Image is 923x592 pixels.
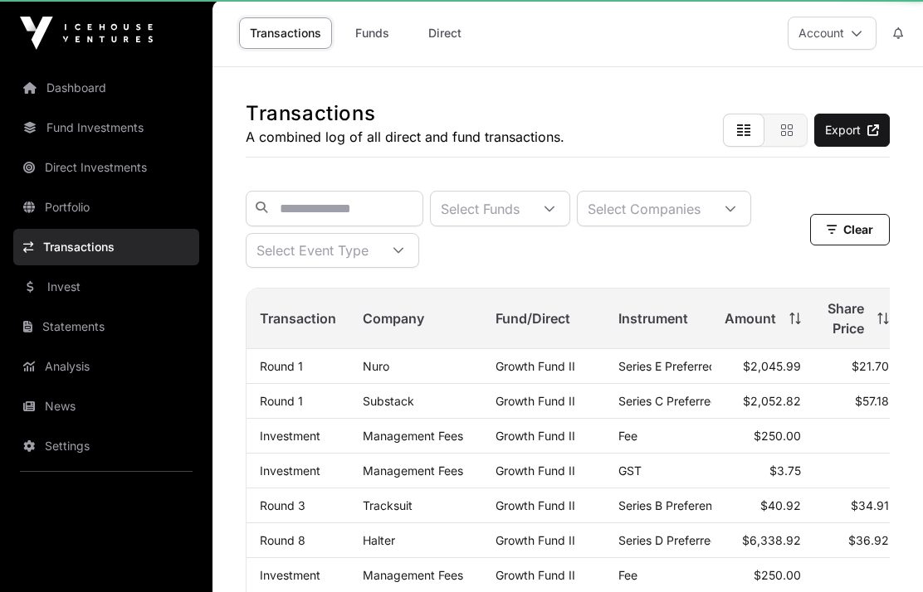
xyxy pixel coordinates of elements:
[13,109,199,146] a: Fund Investments
[13,149,199,186] a: Direct Investments
[711,384,814,419] td: $2,052.82
[363,498,413,512] a: Tracksuit
[496,429,575,443] a: Growth Fund II
[618,359,751,373] span: Series E Preferred Stock
[247,234,378,267] div: Select Event Type
[855,394,889,408] span: $57.18
[260,463,320,478] a: Investment
[13,269,199,305] a: Invest
[496,568,575,582] a: Growth Fund II
[711,488,814,523] td: $40.92
[618,394,753,408] span: Series C Preferred Stock
[496,533,575,547] a: Growth Fund II
[13,388,199,425] a: News
[618,308,688,328] span: Instrument
[496,394,575,408] a: Growth Fund II
[13,189,199,226] a: Portfolio
[618,463,642,478] span: GST
[618,533,753,547] span: Series D Preferred Stock
[496,308,570,328] span: Fund/Direct
[260,533,305,547] a: Round 8
[363,394,414,408] a: Substack
[260,394,303,408] a: Round 1
[246,127,564,147] p: A combined log of all direct and fund transactions.
[810,214,890,245] button: Clear
[496,498,575,512] a: Growth Fund II
[260,498,305,512] a: Round 3
[363,308,424,328] span: Company
[618,568,637,582] span: Fee
[13,70,199,106] a: Dashboard
[578,192,711,226] div: Select Companies
[363,429,469,443] p: Management Fees
[496,463,575,478] a: Growth Fund II
[852,359,889,373] span: $21.70
[851,498,889,512] span: $34.91
[711,349,814,384] td: $2,045.99
[431,192,530,226] div: Select Funds
[711,419,814,454] td: $250.00
[711,454,814,488] td: $3.75
[814,114,890,147] a: Export
[363,463,469,478] p: Management Fees
[260,359,303,373] a: Round 1
[412,17,478,49] a: Direct
[13,308,199,345] a: Statements
[840,512,923,592] iframe: Chat Widget
[246,100,564,127] h1: Transactions
[788,17,877,50] button: Account
[239,17,332,49] a: Transactions
[363,568,469,582] p: Management Fees
[363,359,389,373] a: Nuro
[260,429,320,443] a: Investment
[13,348,199,385] a: Analysis
[711,523,814,558] td: $6,338.92
[363,533,395,547] a: Halter
[13,428,199,464] a: Settings
[618,429,637,443] span: Fee
[828,298,864,338] span: Share Price
[20,17,153,50] img: Icehouse Ventures Logo
[260,308,336,328] span: Transaction
[496,359,575,373] a: Growth Fund II
[618,498,766,512] span: Series B Preference Shares
[13,229,199,265] a: Transactions
[339,17,405,49] a: Funds
[725,308,776,328] span: Amount
[260,568,320,582] a: Investment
